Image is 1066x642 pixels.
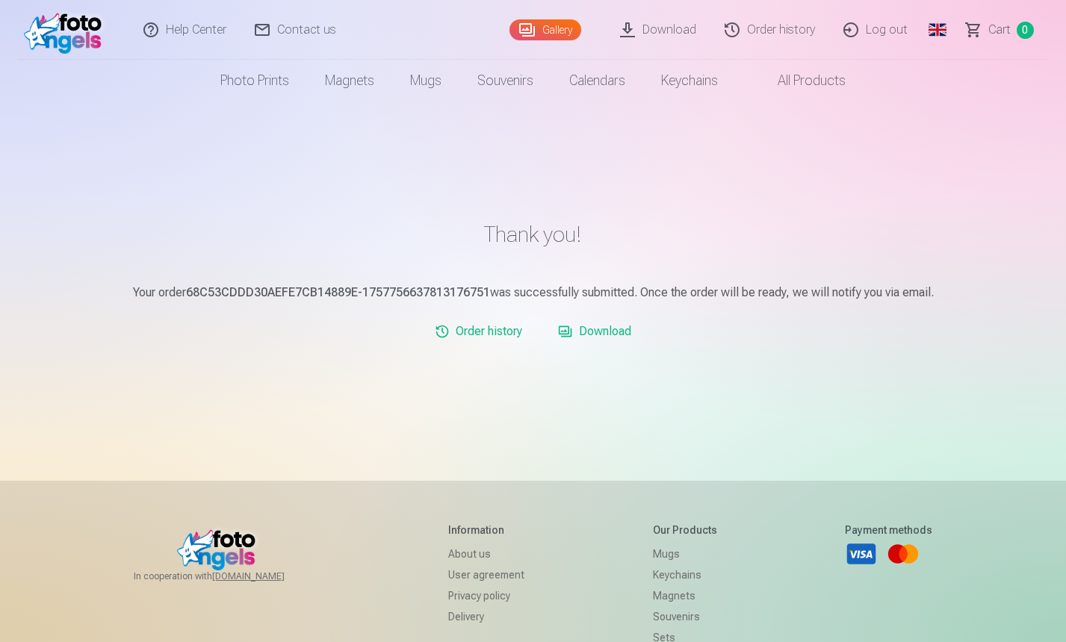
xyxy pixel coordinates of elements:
a: Mugs [653,543,717,564]
a: Keychains [643,60,736,102]
a: Privacy policy [448,585,524,606]
a: Mastercard [887,537,920,570]
span: 0 [1017,22,1034,39]
h1: Thank you! [97,221,970,248]
h5: Payment methods [845,523,932,537]
a: Gallery [509,19,581,40]
a: Photo prints [202,60,307,102]
a: Mugs [392,60,459,102]
h5: Our products [653,523,717,537]
span: In cooperation with [134,570,320,582]
a: Souvenirs [459,60,551,102]
h5: Information [448,523,524,537]
a: Download [552,317,637,346]
a: Visa [845,537,878,570]
p: Your order was successfully submitted. Once the order will be ready, we will notify you via email. [97,284,970,302]
a: Delivery [448,606,524,627]
b: 68C53CDDD30AEFE7CB14889E-1757756637813176751 [186,285,490,299]
a: Magnets [653,585,717,606]
a: Calendars [551,60,643,102]
a: Keychains [653,564,717,585]
span: Сart [988,21,1011,39]
a: User agreement [448,564,524,585]
a: Magnets [307,60,392,102]
a: Souvenirs [653,606,717,627]
a: About us [448,543,524,564]
a: [DOMAIN_NAME] [212,570,320,582]
img: /fa1 [24,6,110,54]
a: Order history [429,317,528,346]
a: All products [736,60,864,102]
